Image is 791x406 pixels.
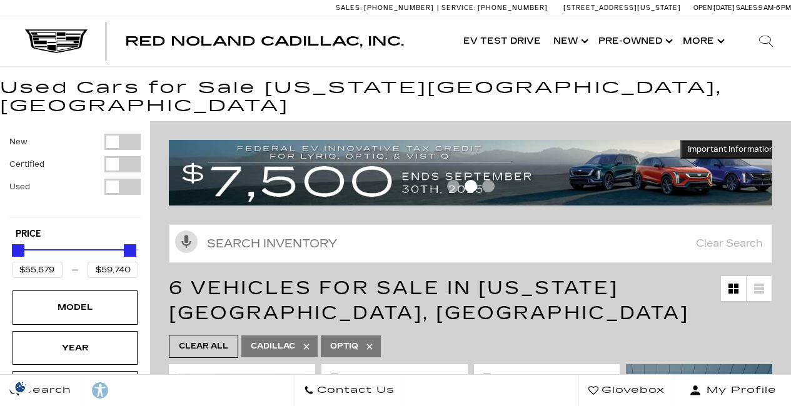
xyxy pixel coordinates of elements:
span: Sales: [736,4,758,12]
div: Maximum Price [124,244,136,257]
section: Click to Open Cookie Consent Modal [6,380,35,394]
label: Used [9,181,30,193]
h5: Price [16,229,134,240]
a: EV Test Drive [457,16,547,66]
span: My Profile [702,382,777,399]
span: Open [DATE] [693,4,735,12]
button: Open user profile menu [675,375,791,406]
span: 6 Vehicles for Sale in [US_STATE][GEOGRAPHIC_DATA], [GEOGRAPHIC_DATA] [169,277,689,324]
input: Minimum [12,262,63,278]
label: Certified [9,158,44,171]
span: Cadillac [251,339,295,354]
a: Glovebox [578,375,675,406]
div: MakeMake [13,371,138,405]
div: ModelModel [13,290,138,324]
span: Go to slide 1 [447,180,460,192]
a: Pre-Owned [592,16,677,66]
img: Cadillac Dark Logo with Cadillac White Text [25,29,88,53]
div: Price [12,240,138,278]
span: Sales: [336,4,362,12]
a: [STREET_ADDRESS][US_STATE] [563,4,681,12]
span: Contact Us [314,382,395,399]
a: New [547,16,592,66]
input: Search Inventory [169,224,772,263]
span: OPTIQ [330,339,358,354]
label: New [9,136,28,148]
span: [PHONE_NUMBER] [364,4,434,12]
span: Red Noland Cadillac, Inc. [125,34,404,49]
span: Search [19,382,71,399]
input: Maximum [88,262,138,278]
button: More [677,16,728,66]
span: Service: [441,4,476,12]
div: Model [44,300,106,314]
span: Glovebox [598,382,665,399]
span: Go to slide 3 [482,180,495,192]
span: Important Information [688,144,774,154]
span: Clear All [179,339,228,354]
div: Year [44,341,106,355]
span: [PHONE_NUMBER] [478,4,548,12]
span: 9 AM-6 PM [758,4,791,12]
span: Go to slide 2 [465,180,477,192]
a: Service: [PHONE_NUMBER] [437,4,551,11]
a: Sales: [PHONE_NUMBER] [336,4,437,11]
a: Red Noland Cadillac, Inc. [125,35,404,47]
img: vrp-tax-ending-august-version [169,140,782,205]
a: Contact Us [294,375,405,406]
div: YearYear [13,331,138,365]
img: Opt-Out Icon [6,380,35,394]
div: Minimum Price [12,244,24,257]
svg: Click to toggle on voice search [175,230,198,253]
div: Filter by Vehicle Type [9,134,141,217]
